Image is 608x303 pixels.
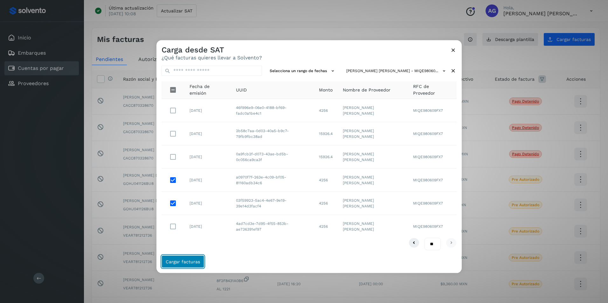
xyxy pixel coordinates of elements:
[184,215,231,238] td: [DATE]
[184,99,231,122] td: [DATE]
[314,168,338,192] td: 4256
[338,168,408,192] td: [PERSON_NAME] [PERSON_NAME]
[319,86,333,93] span: Monto
[231,215,314,238] td: 4ad7cd3e-7d95-4f55-853b-ae736391ef97
[231,99,314,122] td: 46f996e9-06e0-4188-bf69-fadc0a1be4c1
[408,145,457,168] td: MIQE980609FX7
[162,54,262,60] p: ¿Qué facturas quieres llevar a Solvento?
[184,192,231,215] td: [DATE]
[184,145,231,168] td: [DATE]
[314,145,338,168] td: 15926.4
[408,99,457,122] td: MIQE980609FX7
[314,215,338,238] td: 4256
[184,122,231,145] td: [DATE]
[408,168,457,192] td: MIQE980609FX7
[267,66,339,76] button: Selecciona un rango de fechas
[408,122,457,145] td: MIQE980609FX7
[408,192,457,215] td: MIQE980609FX7
[408,215,457,238] td: MIQE980609FX7
[338,122,408,145] td: [PERSON_NAME] [PERSON_NAME]
[343,86,390,93] span: Nombre de Proveedor
[231,168,314,192] td: a0970f7f-263e-4c09-bf05-81160adb34c6
[314,192,338,215] td: 4256
[166,259,200,264] span: Cargar facturas
[190,83,226,97] span: Fecha de emisión
[338,192,408,215] td: [PERSON_NAME] [PERSON_NAME]
[236,86,247,93] span: UUID
[231,122,314,145] td: 2b58c7aa-0d03-40a5-b9c7-79fb9fbc38ad
[184,168,231,192] td: [DATE]
[231,145,314,168] td: 0a9fcb2f-d073-43ae-bd5b-0c056ca9ca3f
[162,45,262,55] h3: Carga desde SAT
[344,66,450,76] button: [PERSON_NAME] [PERSON_NAME] - MIQE98060...
[413,83,452,97] span: RFC de Proveedor
[314,99,338,122] td: 4256
[338,215,408,238] td: [PERSON_NAME] [PERSON_NAME]
[338,145,408,168] td: [PERSON_NAME] [PERSON_NAME]
[231,192,314,215] td: 03f59923-5ac4-4e67-9e19-39e14d3facf4
[338,99,408,122] td: [PERSON_NAME] [PERSON_NAME]
[314,122,338,145] td: 15926.4
[162,255,204,268] button: Cargar facturas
